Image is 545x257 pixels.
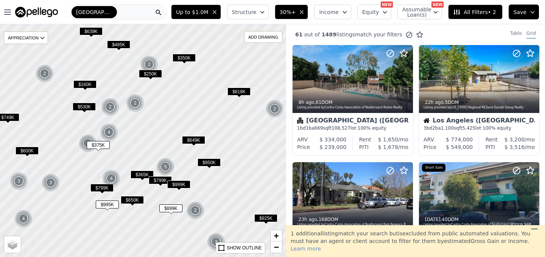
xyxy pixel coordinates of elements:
[510,30,522,39] div: Table
[274,231,279,240] span: +
[90,184,114,192] span: $799K
[486,143,495,151] div: PITI
[319,8,339,16] span: Income
[297,143,310,151] div: Price
[101,98,120,116] img: g1.png
[107,41,130,49] span: $485K
[140,55,159,74] img: g1.png
[149,176,172,184] span: $799K
[424,216,536,223] div: , 40 DOM
[227,88,251,99] div: $818K
[102,169,121,188] img: g1.png
[299,217,317,222] time: 2025-08-13 00:58
[419,45,539,156] a: 22h ago,5DOMListing provided by[US_STATE] Regional MLSand Sunset Group RealtyHouseLos Angeles ([G...
[126,94,145,112] img: g1.png
[140,55,158,74] div: 2
[207,233,226,251] img: g1.png
[101,98,119,116] div: 2
[186,201,205,219] img: g1.png
[96,201,119,212] div: $995K
[397,5,442,19] button: Assumable Loan(s)
[176,8,208,16] span: Up to $1.0M
[102,169,120,188] div: 4
[171,5,221,19] button: Up to $1.0M
[87,141,110,149] span: $375K
[297,136,308,143] div: ARV
[378,136,398,143] span: $ 1,650
[36,64,54,83] img: g1.png
[79,27,103,38] div: $639K
[167,180,190,191] div: $999K
[424,105,536,110] div: Listing provided by [US_STATE] Regional MLS and Sunset Group Realty
[286,225,545,257] div: 1 additional listing match your search but is excluded from public automated valuations. You must...
[359,136,371,143] div: Rent
[505,136,525,143] span: $ 3,200
[371,136,408,143] div: /mo
[422,164,445,172] div: Short Sale
[42,174,60,192] div: 3
[14,210,33,228] div: 4
[297,223,409,227] div: Listing provided by Contra Costa Association of Realtors and Park Regency Realty
[402,7,427,17] span: Assumable Loan(s)
[297,216,409,223] div: , 168 DOM
[295,31,302,38] span: 61
[381,2,393,8] div: NEW
[131,171,154,182] div: $365K
[121,196,144,204] span: $650K
[424,99,536,105] div: , 5 DOM
[15,7,58,17] img: Pellego
[425,100,444,105] time: 2025-08-13 01:58
[275,5,308,19] button: 30%+
[297,99,409,105] div: , 61 DOM
[431,2,444,8] div: NEW
[244,31,282,42] div: ADD DRAWING
[424,118,535,125] div: Los Angeles ([GEOGRAPHIC_DATA])
[314,5,351,19] button: Income
[319,136,346,143] span: $ 334,000
[357,5,391,19] button: Equity
[159,204,182,212] span: $899K
[446,136,473,143] span: $ 774,000
[36,64,54,83] div: 2
[514,8,526,16] span: Save
[42,174,60,192] img: g1.png
[526,30,536,39] div: Grid
[254,214,277,222] span: $925K
[315,125,323,131] span: 669
[319,144,346,150] span: $ 239,000
[299,100,314,105] time: 2025-08-13 15:59
[159,204,182,215] div: $899K
[87,141,110,152] div: $375K
[10,172,28,190] div: 3
[73,80,97,91] div: $160K
[424,143,436,151] div: Price
[448,5,502,19] button: All Filters• 2
[96,201,119,208] span: $995K
[173,54,196,65] div: $350K
[126,94,144,112] div: 2
[76,8,112,16] span: [GEOGRAPHIC_DATA]
[198,158,221,169] div: $950K
[271,241,282,253] a: Zoom out
[156,158,175,176] img: g1.png
[441,125,454,131] span: 1,100
[266,100,284,118] img: g1.png
[266,100,284,118] div: 2
[462,125,475,131] span: 5,425
[73,80,97,88] span: $160K
[254,214,277,225] div: $925K
[182,136,205,147] div: $649K
[16,147,39,155] span: $600K
[10,172,28,190] img: g1.png
[14,210,33,228] img: g1.png
[79,134,97,152] div: 4
[424,118,430,124] img: House
[495,143,535,151] div: /mo
[280,8,296,16] span: 30%+
[378,144,398,150] span: $ 1,678
[424,125,535,131] div: 3 bd 2 ba sqft lot · 100% equity
[79,134,97,152] img: g1.png
[297,125,408,131] div: 1 bd 1 ba sqft lot · 100% equity
[227,244,262,251] div: SHOW OUTLINE
[100,123,118,141] img: g1.png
